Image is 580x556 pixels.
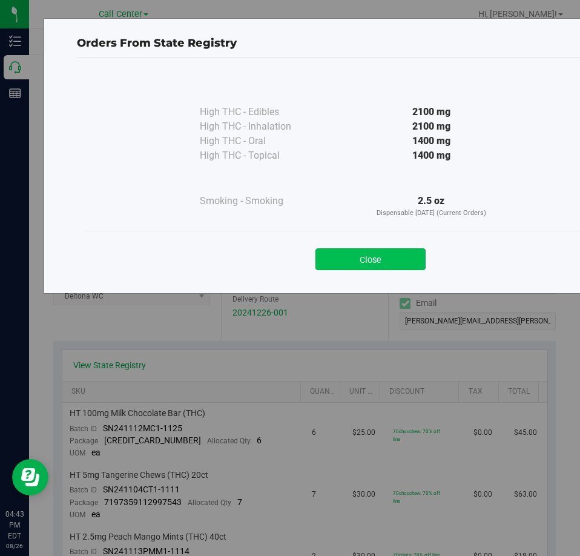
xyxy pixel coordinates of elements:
[321,119,541,134] div: 2100 mg
[200,105,321,119] div: High THC - Edibles
[315,248,426,270] button: Close
[321,194,541,219] div: 2.5 oz
[321,134,541,148] div: 1400 mg
[321,208,541,219] p: Dispensable [DATE] (Current Orders)
[321,148,541,163] div: 1400 mg
[200,148,321,163] div: High THC - Topical
[200,119,321,134] div: High THC - Inhalation
[77,36,237,50] span: Orders From State Registry
[200,194,321,208] div: Smoking - Smoking
[12,459,48,495] iframe: Resource center
[200,134,321,148] div: High THC - Oral
[321,105,541,119] div: 2100 mg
